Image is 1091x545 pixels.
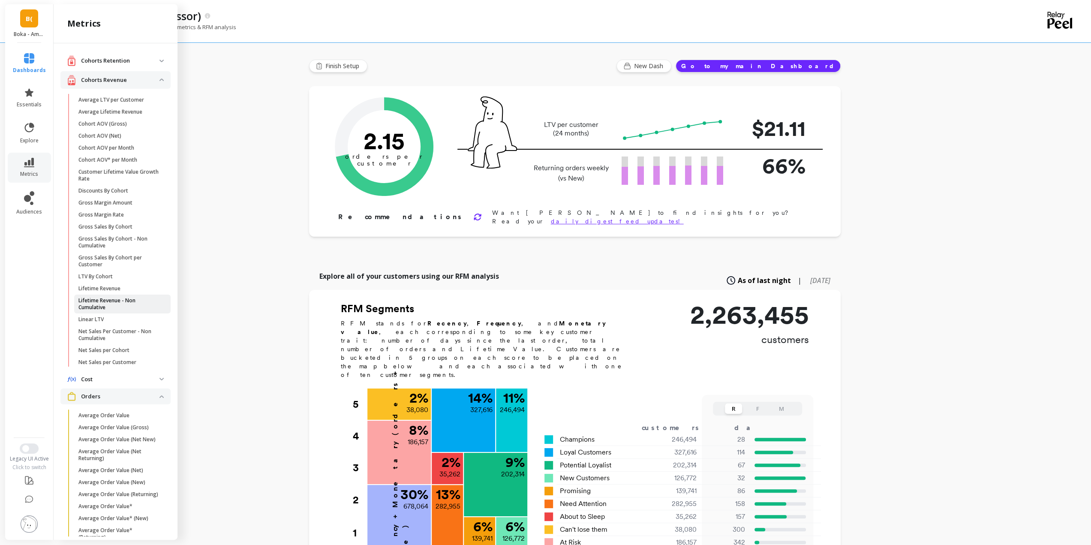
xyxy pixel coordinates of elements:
p: 678,064 [403,501,428,512]
div: Click to switch [4,464,54,471]
p: Average Order Value* (Returning) [78,527,160,541]
p: Recommendations [338,212,463,222]
span: Can't lose them [560,524,607,535]
button: Switch to New UI [20,443,39,454]
p: 13 % [436,488,460,501]
p: 327,616 [470,405,493,415]
p: 300 [707,524,745,535]
b: Recency [427,320,467,327]
p: 30 % [400,488,428,501]
div: 38,080 [646,524,707,535]
p: Returning orders weekly (vs New) [531,163,611,184]
div: 139,741 [646,486,707,496]
div: 2 [353,484,367,516]
img: navigation item icon [67,392,76,401]
img: down caret icon [159,78,164,81]
p: Cohort AOV (Net) [78,132,121,139]
a: daily digest feed updates! [551,218,684,225]
p: Gross Margin Rate [78,211,124,218]
p: 28 [707,434,745,445]
span: Champions [560,434,595,445]
p: Average Order Value (New) [78,479,145,486]
text: 2.15 [364,126,405,155]
p: $21.11 [737,112,805,145]
p: Cohorts Revenue [81,76,159,84]
span: audiences [16,208,42,215]
p: Average LTV per Customer [78,96,144,103]
p: 2 % [409,391,428,405]
p: RFM stands for , , and , each corresponding to some key customer trait: number of days since the ... [341,319,632,379]
p: LTV By Cohort [78,273,113,280]
div: customers [642,423,711,433]
span: Loyal Customers [560,447,611,458]
span: About to Sleep [560,512,605,522]
button: New Dash [616,60,671,72]
span: Need Attention [560,499,607,509]
p: Cost [81,375,159,384]
button: M [773,403,790,414]
div: 35,262 [646,512,707,522]
span: metrics [20,171,38,178]
span: Potential Loyalist [560,460,611,470]
h2: metrics [67,18,101,30]
p: 114 [707,447,745,458]
button: R [725,403,742,414]
span: As of last night [738,275,791,286]
div: 3 [353,452,367,484]
span: explore [20,137,39,144]
p: 157 [707,512,745,522]
p: 2,263,455 [690,302,809,328]
p: Cohort AOV* per Month [78,157,137,163]
p: Average Order Value* (New) [78,515,148,522]
p: Gross Sales By Cohort per Customer [78,254,160,268]
p: Average Order Value (Net New) [78,436,156,443]
p: Discounts By Cohort [78,187,128,194]
p: Net Sales Per Customer - Non Cumulative [78,328,160,342]
p: 139,741 [472,533,493,544]
p: 38,080 [406,405,428,415]
p: 282,955 [436,501,460,512]
p: Explore all of your customers using our RFM analysis [319,271,499,281]
p: Net Sales per Cohort [78,347,129,354]
img: down caret icon [159,378,164,380]
p: Cohorts Retention [81,57,159,65]
p: 246,494 [500,405,525,415]
p: Boka - Amazon (Essor) [14,31,45,38]
p: 2 % [442,455,460,469]
span: [DATE] [810,276,830,285]
span: essentials [17,101,42,108]
p: Orders [81,392,159,401]
p: 202,314 [501,469,525,479]
img: navigation item icon [67,376,76,382]
div: 5 [353,388,367,420]
span: Finish Setup [325,62,362,70]
b: Frequency [477,320,521,327]
p: 35,262 [439,469,460,479]
img: profile picture [21,515,38,533]
p: Lifetime Revenue - Non Cumulative [78,297,160,311]
button: Go to my main Dashboard [676,60,841,72]
p: Lifetime Revenue [78,285,120,292]
div: days [734,423,769,433]
p: 86 [707,486,745,496]
p: Gross Sales By Cohort - Non Cumulative [78,235,160,249]
p: Cohort AOV per Month [78,145,134,151]
p: 14 % [468,391,493,405]
p: 158 [707,499,745,509]
div: Legacy UI Active [4,455,54,462]
p: Average Order Value* [78,503,132,510]
p: Cohort AOV (Gross) [78,120,127,127]
p: Average Order Value [78,412,129,419]
span: | [798,275,802,286]
p: Net Sales per Customer [78,359,136,366]
p: 8 % [409,423,428,437]
p: 126,772 [502,533,525,544]
p: Average Order Value (Gross) [78,424,149,431]
p: customers [690,333,809,346]
p: 67 [707,460,745,470]
tspan: customer [357,160,411,167]
p: Average Order Value (Returning) [78,491,158,498]
div: 246,494 [646,434,707,445]
p: Linear LTV [78,316,104,323]
p: 6 % [505,520,525,533]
